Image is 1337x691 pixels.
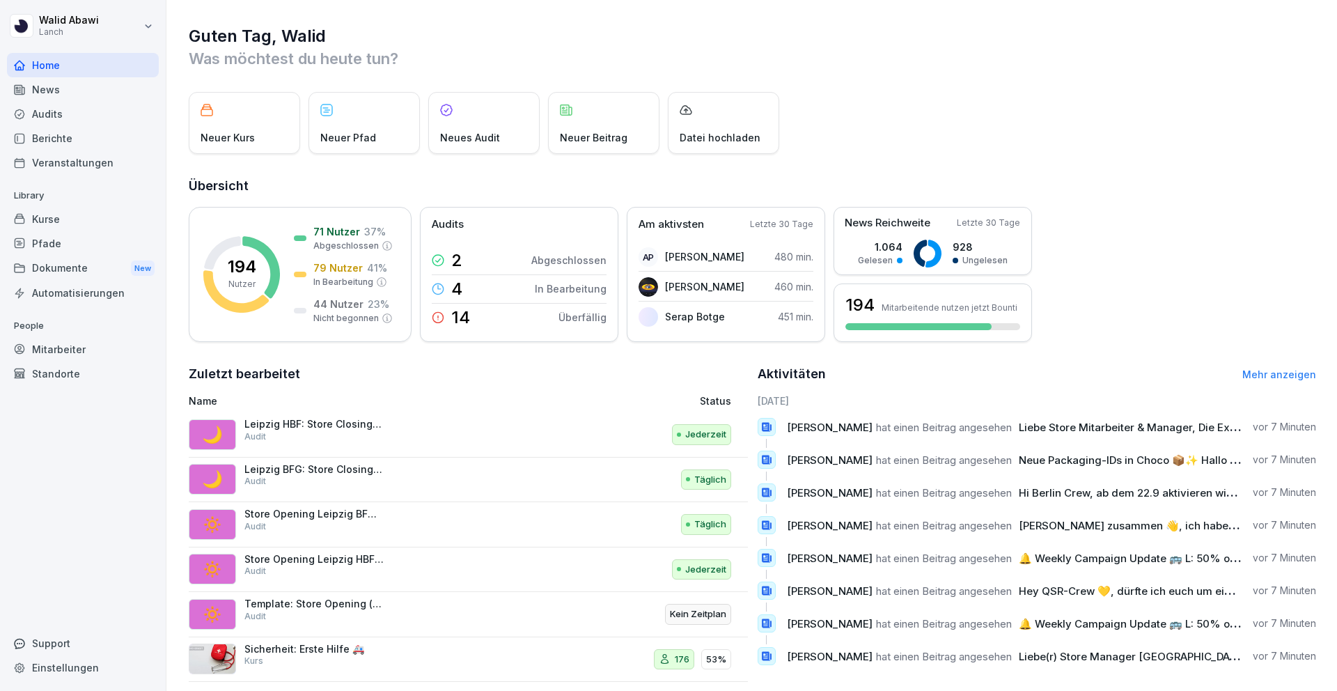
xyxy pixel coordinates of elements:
div: AP [639,247,658,267]
p: 53% [706,653,726,667]
p: Name [189,394,539,408]
a: Kurse [7,207,159,231]
a: Mehr anzeigen [1242,368,1316,380]
p: Letzte 30 Tage [750,218,813,231]
span: hat einen Beitrag angesehen [876,552,1012,565]
a: DokumenteNew [7,256,159,281]
p: vor 7 Minuten [1253,453,1316,467]
span: hat einen Beitrag angesehen [876,519,1012,532]
p: 460 min. [774,279,813,294]
span: [PERSON_NAME] [787,421,873,434]
h2: Übersicht [189,176,1316,196]
p: Jederzeit [685,563,726,577]
img: ovcsqbf2ewum2utvc3o527vw.png [189,644,236,674]
p: 176 [675,653,689,667]
p: Überfällig [558,310,607,325]
a: Home [7,53,159,77]
p: Nutzer [228,278,256,290]
p: In Bearbeitung [535,281,607,296]
p: People [7,315,159,337]
p: Kein Zeitplan [670,607,726,621]
h2: Aktivitäten [758,364,826,384]
img: fgodp68hp0emq4hpgfcp6x9z.png [639,307,658,327]
h2: Zuletzt bearbeitet [189,364,748,384]
p: Audit [244,610,266,623]
p: 1.064 [858,240,902,254]
p: Audit [244,565,266,577]
p: Store Opening Leipzig HBF (morning cleaning) [244,553,384,566]
span: hat einen Beitrag angesehen [876,650,1012,663]
p: Audit [244,430,266,443]
span: [PERSON_NAME] [787,519,873,532]
a: 🔅Store Opening Leipzig BFG (morning cleaning)AuditTäglich [189,502,748,548]
p: Abgeschlossen [531,253,607,267]
img: g4w5x5mlkjus3ukx1xap2hc0.png [639,277,658,297]
p: 🔅 [202,602,223,627]
p: Audits [432,217,464,233]
p: Ungelesen [962,254,1008,267]
a: News [7,77,159,102]
div: Dokumente [7,256,159,281]
p: 37 % [364,224,386,239]
a: 🌙Leipzig HBF: Store Closing (morning cleaning)AuditJederzeit [189,412,748,458]
p: 14 [451,309,470,326]
p: 480 min. [774,249,813,264]
p: Kurs [244,655,263,667]
a: Audits [7,102,159,126]
p: Library [7,185,159,207]
p: vor 7 Minuten [1253,649,1316,663]
span: [PERSON_NAME] [787,486,873,499]
span: hat einen Beitrag angesehen [876,421,1012,434]
p: Leipzig BFG: Store Closing (morning cleaning) [244,463,384,476]
p: vor 7 Minuten [1253,616,1316,630]
p: Leipzig HBF: Store Closing (morning cleaning) [244,418,384,430]
a: Einstellungen [7,655,159,680]
p: Sicherheit: Erste Hilfe 🚑 [244,643,384,655]
p: Jederzeit [685,428,726,442]
h6: [DATE] [758,394,1317,408]
a: Berichte [7,126,159,150]
p: 44 Nutzer [313,297,363,311]
div: New [131,261,155,277]
p: 🌙 [202,422,223,447]
p: Mitarbeitende nutzen jetzt Bounti [882,302,1017,313]
p: 4 [451,281,462,297]
p: Neuer Kurs [201,130,255,145]
p: Neuer Pfad [320,130,376,145]
p: vor 7 Minuten [1253,420,1316,434]
p: 79 Nutzer [313,261,363,275]
a: Mitarbeiter [7,337,159,362]
h3: 194 [845,293,875,317]
a: 🌙Leipzig BFG: Store Closing (morning cleaning)AuditTäglich [189,458,748,503]
p: Täglich [694,518,726,531]
span: hat einen Beitrag angesehen [876,453,1012,467]
p: 🔅 [202,512,223,537]
a: Pfade [7,231,159,256]
p: 🔅 [202,557,223,582]
span: hat einen Beitrag angesehen [876,486,1012,499]
a: 🔅Template: Store Opening (morning cleaning)AuditKein Zeitplan [189,592,748,637]
p: vor 7 Minuten [1253,518,1316,532]
p: News Reichweite [845,215,930,231]
span: [PERSON_NAME] [787,617,873,630]
p: Täglich [694,473,726,487]
p: 41 % [367,261,387,275]
p: Audit [244,475,266,488]
p: Gelesen [858,254,893,267]
a: Automatisierungen [7,281,159,305]
p: vor 7 Minuten [1253,486,1316,499]
p: Am aktivsten [639,217,704,233]
a: Standorte [7,362,159,386]
p: Was möchtest du heute tun? [189,47,1316,70]
p: 23 % [368,297,389,311]
span: [PERSON_NAME] [787,552,873,565]
h1: Guten Tag, Walid [189,25,1316,47]
p: vor 7 Minuten [1253,551,1316,565]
